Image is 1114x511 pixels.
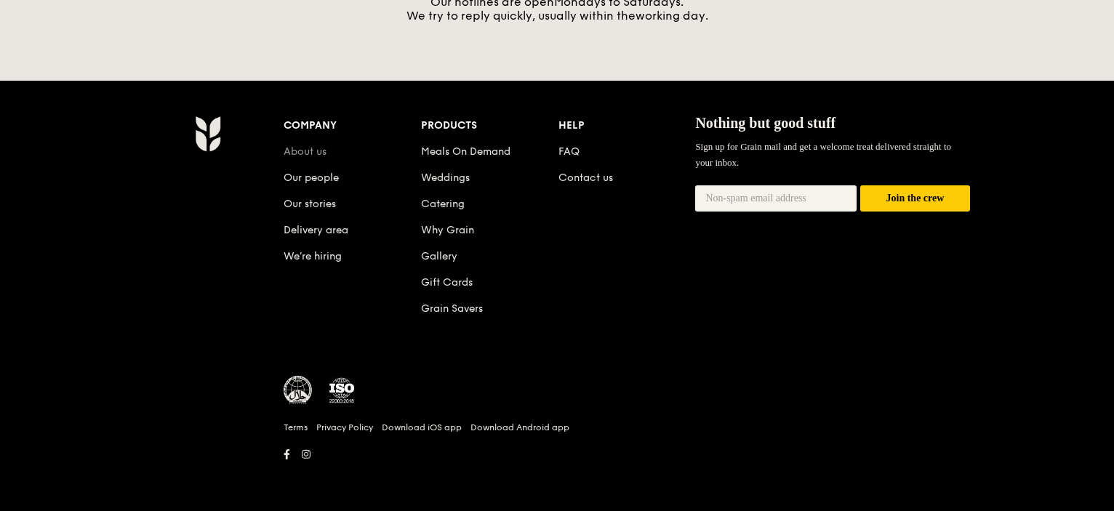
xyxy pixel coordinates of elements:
[558,145,580,158] a: FAQ
[284,145,326,158] a: About us
[327,376,356,405] img: ISO Certified
[636,9,708,23] span: working day.
[421,250,457,262] a: Gallery
[421,302,483,315] a: Grain Savers
[284,116,421,136] div: Company
[421,116,558,136] div: Products
[421,224,474,236] a: Why Grain
[421,145,510,158] a: Meals On Demand
[470,422,569,433] a: Download Android app
[860,185,970,212] button: Join the crew
[421,198,465,210] a: Catering
[421,276,473,289] a: Gift Cards
[421,172,470,184] a: Weddings
[316,422,373,433] a: Privacy Policy
[284,422,308,433] a: Terms
[284,198,336,210] a: Our stories
[695,141,951,168] span: Sign up for Grain mail and get a welcome treat delivered straight to your inbox.
[558,116,696,136] div: Help
[558,172,613,184] a: Contact us
[695,185,857,212] input: Non-spam email address
[695,115,835,131] span: Nothing but good stuff
[284,250,342,262] a: We’re hiring
[284,172,339,184] a: Our people
[284,224,348,236] a: Delivery area
[195,116,220,152] img: Grain
[138,464,976,476] h6: Revision
[382,422,462,433] a: Download iOS app
[284,376,313,405] img: MUIS Halal Certified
